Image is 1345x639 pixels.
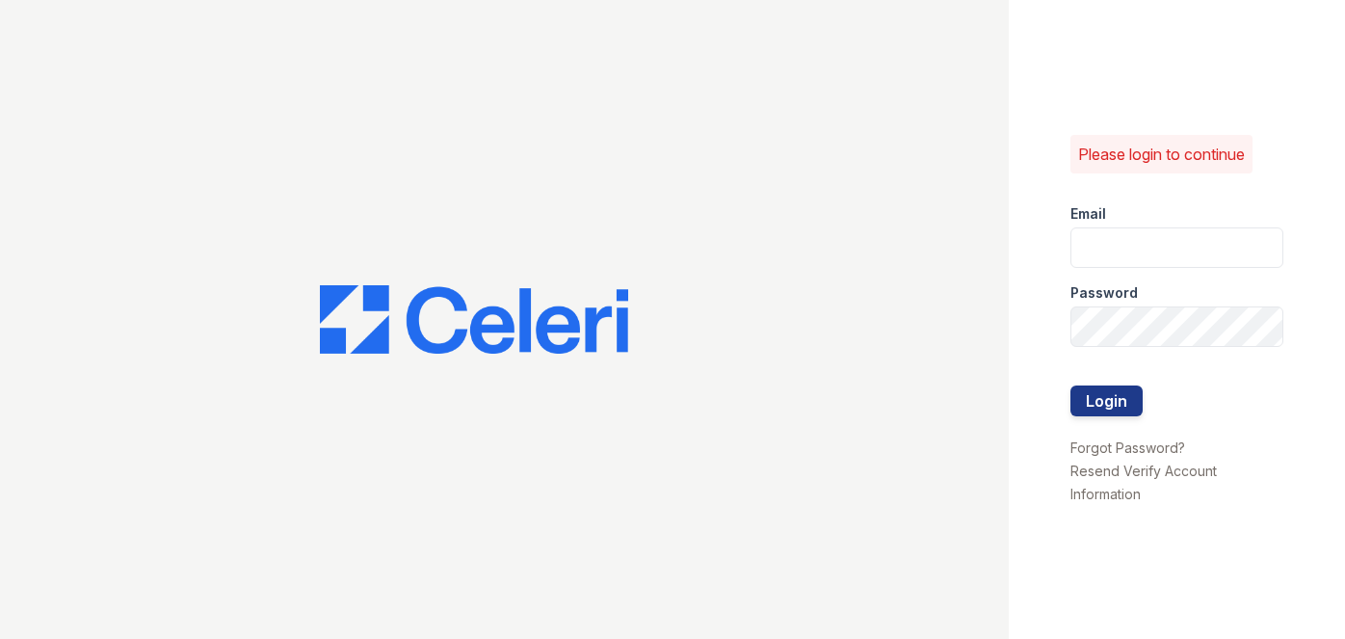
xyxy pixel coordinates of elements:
[1070,204,1106,224] label: Email
[1070,463,1217,502] a: Resend Verify Account Information
[1078,143,1245,166] p: Please login to continue
[1070,386,1143,416] button: Login
[1070,283,1138,303] label: Password
[1070,439,1185,456] a: Forgot Password?
[320,285,628,355] img: CE_Logo_Blue-a8612792a0a2168367f1c8372b55b34899dd931a85d93a1a3d3e32e68fde9ad4.png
